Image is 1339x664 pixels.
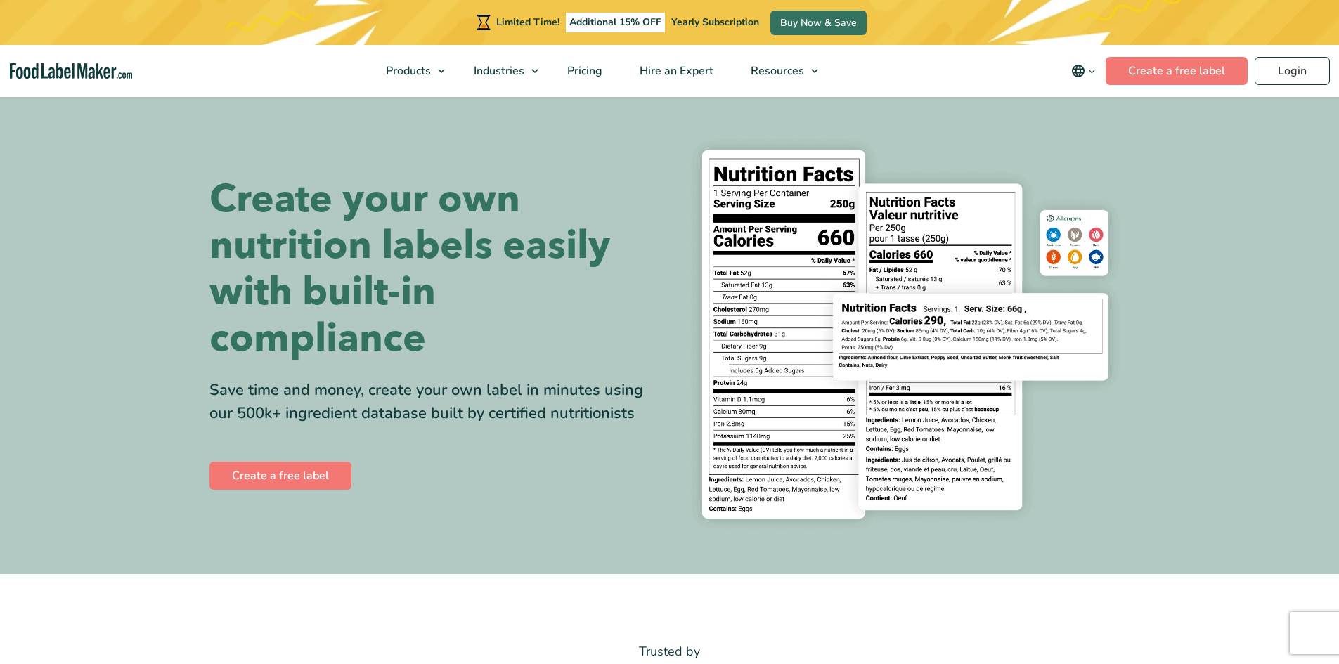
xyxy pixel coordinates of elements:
[549,45,618,97] a: Pricing
[455,45,545,97] a: Industries
[746,63,806,79] span: Resources
[470,63,526,79] span: Industries
[1106,57,1248,85] a: Create a free label
[368,45,452,97] a: Products
[635,63,715,79] span: Hire an Expert
[1255,57,1330,85] a: Login
[209,379,659,425] div: Save time and money, create your own label in minutes using our 500k+ ingredient database built b...
[563,63,604,79] span: Pricing
[770,11,867,35] a: Buy Now & Save
[382,63,432,79] span: Products
[209,176,659,362] h1: Create your own nutrition labels easily with built-in compliance
[621,45,729,97] a: Hire an Expert
[209,462,351,490] a: Create a free label
[732,45,825,97] a: Resources
[566,13,665,32] span: Additional 15% OFF
[671,15,759,29] span: Yearly Subscription
[209,642,1130,662] p: Trusted by
[496,15,559,29] span: Limited Time!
